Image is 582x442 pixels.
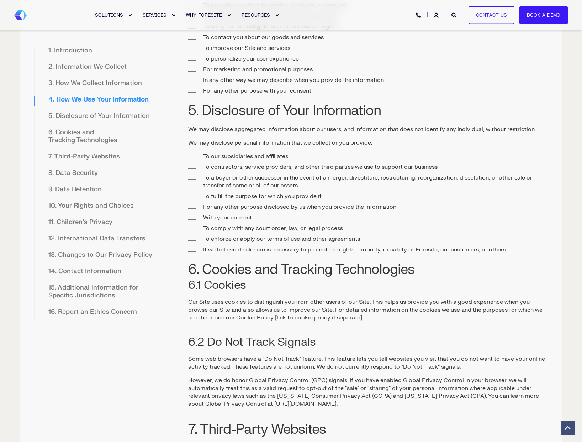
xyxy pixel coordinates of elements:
[203,163,548,171] li: To contractors, service providers, and other third parties we use to support our business
[519,6,568,24] a: Book a Demo
[188,355,548,371] p: Some web browsers have a "Do Not Track" feature. This feature lets you tell websites you visit th...
[203,246,548,261] li: If we believe disclosure is necessary to protect the rights, property, or safety of Foresite, our...
[128,13,132,17] div: Expand SOLUTIONS
[41,214,120,230] a: 11. Children's Privacy
[203,192,548,200] li: To fulfill the purpose for which you provide it
[41,149,127,165] a: 7. Third-Party Websites
[14,10,27,20] img: Foresite brand mark, a hexagon shape of blues with a directional arrow to the right hand side
[469,6,514,24] a: Contact Us
[203,55,548,63] li: To personalize your user experience
[451,12,458,18] a: Open Search
[41,75,149,92] a: 3. How We Collect Information
[188,53,548,120] h2: 5. Disclosure of Your Information
[41,263,128,280] a: 14. Contact Information
[188,212,548,279] h2: 6. Cookies and Tracking Technologies
[203,66,548,73] li: For marketing and promotional purposes
[275,13,279,17] div: Expand RESOURCES
[41,280,162,304] a: 15. Additional Information for Specific Jurisdictions
[41,92,156,108] a: 4. How We Use Your Information
[188,371,548,438] h2: 7. Third-Party Websites
[203,87,548,103] li: For any other purpose with your consent
[203,44,548,52] li: To improve our Site and services
[41,181,109,198] a: 9. Data Retention
[41,165,105,181] a: 8. Data Security
[41,230,153,247] a: 12. International Data Transfers
[227,13,231,17] div: Expand WHY FORESITE
[41,108,157,124] a: 5. Disclosure of Your Information
[171,13,176,17] div: Expand SERVICES
[41,42,99,59] a: 1. Introduction
[188,228,548,292] h3: 6.1 Cookies
[41,124,162,149] a: 6. Cookies and Tracking Technologies
[95,12,123,18] span: SOLUTIONS
[188,285,548,349] h3: 6.2 Do Not Track Signals
[203,174,548,189] li: To a buyer or other successor in the event of a merger, divestiture, restructuring, reorganizatio...
[188,125,548,133] p: We may disclose aggregated information about our users, and information that does not identify an...
[203,203,548,211] li: For any other purpose disclosed by us when you provide the information
[41,247,159,263] a: 13. Changes to Our Privacy Policy
[203,152,548,160] li: To our subsidiaries and affiliates
[41,304,144,320] a: 16. Report an Ethics Concern
[203,224,548,232] li: To comply with any court order, law, or legal process
[561,421,575,435] a: Back to top
[242,12,270,18] span: RESOURCES
[188,139,548,147] p: We may disclose personal information that we collect or you provide:
[203,214,548,222] li: With your consent
[203,235,548,243] li: To enforce or apply our terms of use and other agreements
[203,33,548,41] li: To contact you about our goods and services
[41,59,134,75] a: 2. Information We Collect
[188,298,548,329] p: Our Site uses cookies to distinguish you from other users of our Site. This helps us provide you ...
[203,76,548,84] li: In any other way we may describe when you provide the information
[434,12,440,18] a: Login
[41,198,141,214] a: 10. Your Rights and Choices
[186,12,222,18] span: WHY FORESITE
[14,10,27,20] a: Back to Home
[188,376,548,416] p: However, we do honor Global Privacy Control (GPC) signals. If you have enabled Global Privacy Con...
